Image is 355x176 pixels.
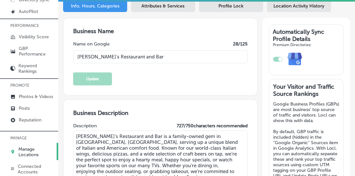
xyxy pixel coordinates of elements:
[19,94,53,99] p: Photos & Videos
[73,72,112,85] button: Update
[19,117,41,123] p: Reputation
[219,3,244,9] span: Profile Lock
[283,47,307,71] img: e7ababfa220611ac49bdb491a11684a6.png
[19,46,55,57] p: GBP Performance
[19,9,38,14] p: AutoPilot
[73,50,248,63] input: Enter Location Name
[73,28,248,35] h3: Business Name
[273,43,340,47] h4: Premium Directories:
[73,41,110,47] label: Name on Google
[19,34,49,40] p: Visibility Score
[273,101,340,123] p: Google Business Profiles (GBPs) are most business' top source of traffic and visitors. Locl can s...
[274,3,325,9] span: Location Activity History
[18,164,55,175] p: Connected Accounts
[19,106,30,111] p: Posts
[142,3,185,9] span: Attributes & Services
[71,3,119,9] span: Info, Hours, Categories
[273,83,340,97] h3: Your Visitor and Traffic Source Rankings
[73,123,97,129] label: Description
[177,123,248,129] label: 727 / 750 characters recommended
[18,146,54,157] p: Manage Locations
[273,28,340,43] h3: Automatically Sync Profile Details
[73,109,248,117] h3: Business Description
[18,63,55,74] p: Keyword Rankings
[233,41,248,47] label: 28 /125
